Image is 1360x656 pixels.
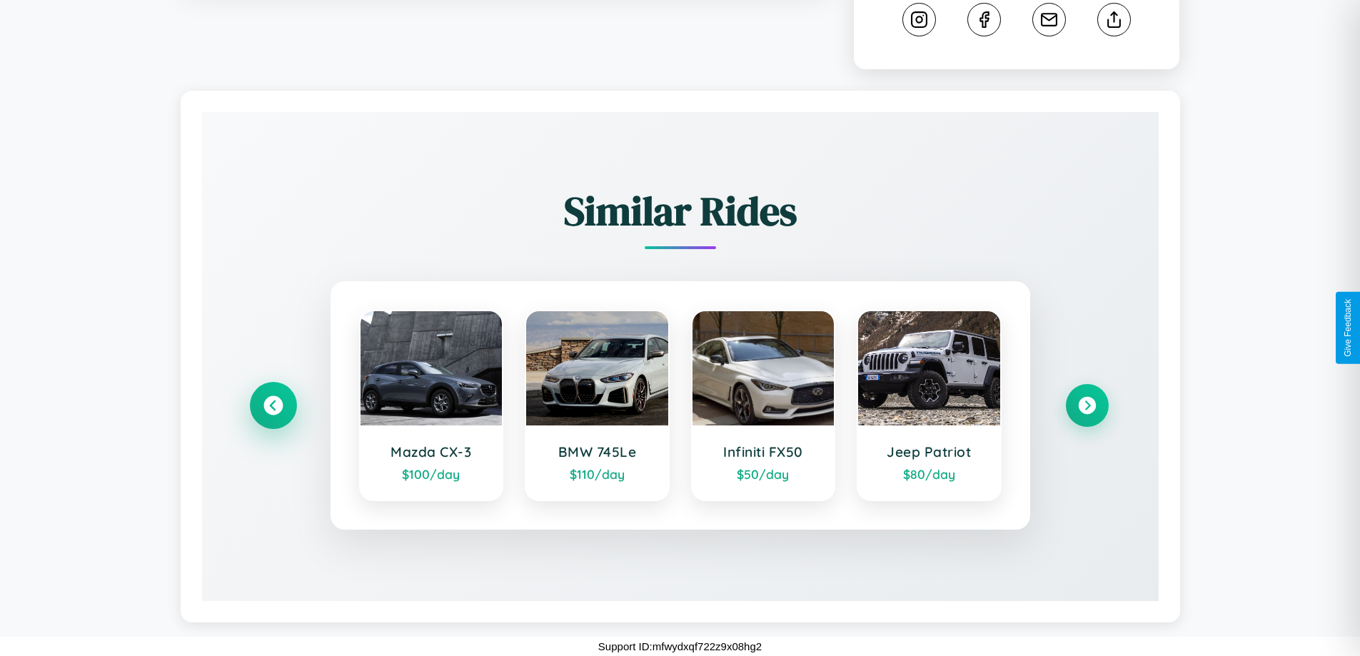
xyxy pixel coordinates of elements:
a: Mazda CX-3$100/day [359,310,504,501]
div: Give Feedback [1343,299,1353,357]
h3: Jeep Patriot [872,443,986,460]
h3: BMW 745Le [540,443,654,460]
div: $ 110 /day [540,466,654,482]
a: BMW 745Le$110/day [525,310,670,501]
p: Support ID: mfwydxqf722z9x08hg2 [598,637,762,656]
div: $ 80 /day [872,466,986,482]
h3: Mazda CX-3 [375,443,488,460]
div: $ 50 /day [707,466,820,482]
a: Jeep Patriot$80/day [857,310,1002,501]
h2: Similar Rides [252,183,1109,238]
h3: Infiniti FX50 [707,443,820,460]
div: $ 100 /day [375,466,488,482]
a: Infiniti FX50$50/day [691,310,836,501]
